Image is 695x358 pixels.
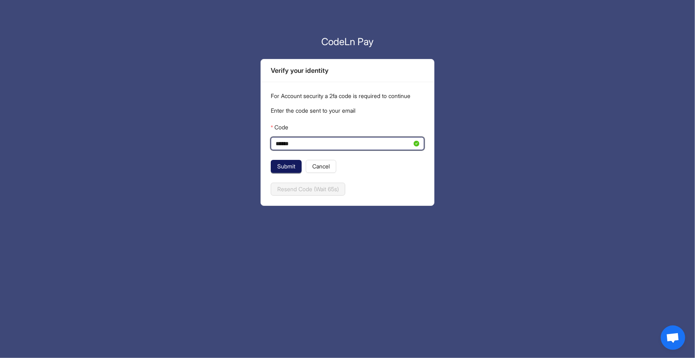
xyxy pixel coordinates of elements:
[261,35,434,49] p: CodeLn Pay
[277,185,339,194] span: Resend Code (Wait 65s)
[277,162,295,171] span: Submit
[271,183,345,196] button: Resend Code (Wait 65s)
[271,160,302,173] button: Submit
[271,106,424,115] p: Enter the code sent to your email
[661,325,685,350] div: Open chat
[276,139,412,148] input: Code
[271,92,424,100] p: For Account security a 2fa code is required to continue
[312,162,330,171] span: Cancel
[271,121,288,134] label: Code
[271,65,424,76] div: Verify your identity
[306,160,336,173] button: Cancel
